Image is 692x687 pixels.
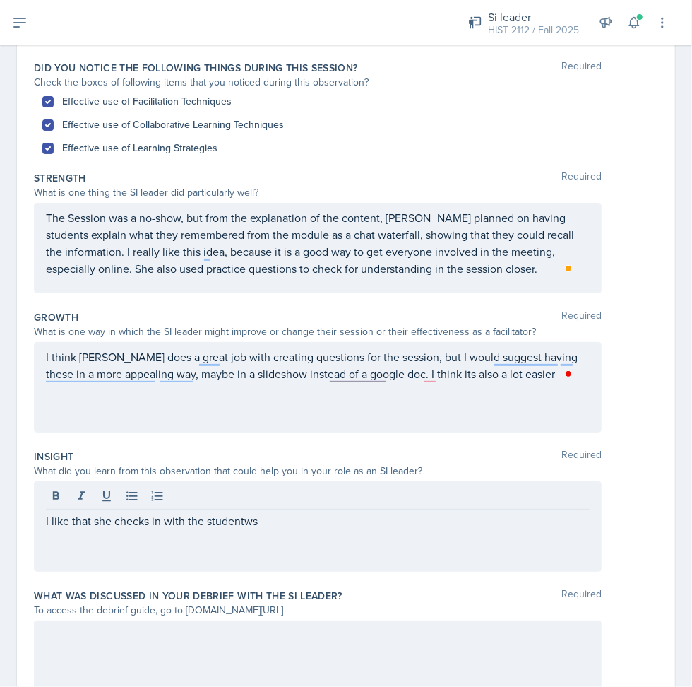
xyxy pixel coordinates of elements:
[34,450,73,464] label: Insight
[34,185,602,200] div: What is one thing the SI leader did particularly well?
[34,589,342,603] label: What was discussed in your debrief with the SI Leader?
[561,61,602,75] span: Required
[46,209,590,277] div: To enrich screen reader interactions, please activate Accessibility in Grammarly extension settings
[46,512,590,529] p: I like that she checks in with the studentws
[561,171,602,185] span: Required
[34,603,602,618] div: To access the debrief guide, go to [DOMAIN_NAME][URL]
[62,141,217,155] label: Effective use of Learning Strategies
[34,310,78,324] label: Growth
[34,171,86,185] label: Strength
[34,324,602,339] div: What is one way in which the SI leader might improve or change their session or their effectivene...
[34,61,358,75] label: Did you notice the following things during this session?
[62,94,232,109] label: Effective use of Facilitation Techniques
[488,23,579,37] div: HIST 2112 / Fall 2025
[488,8,579,25] div: Si leader
[62,117,284,132] label: Effective use of Collaborative Learning Techniques
[46,348,590,382] p: I think [PERSON_NAME] does a great job with creating questions for the session, but I would sugge...
[46,209,590,277] p: The Session was a no-show, but from the explanation of the content, [PERSON_NAME] planned on havi...
[46,348,590,382] div: To enrich screen reader interactions, please activate Accessibility in Grammarly extension settings
[34,75,602,90] div: Check the boxes of following items that you noticed during this observation?
[34,464,602,478] div: What did you learn from this observation that could help you in your role as an SI leader?
[561,589,602,603] span: Required
[561,310,602,324] span: Required
[561,450,602,464] span: Required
